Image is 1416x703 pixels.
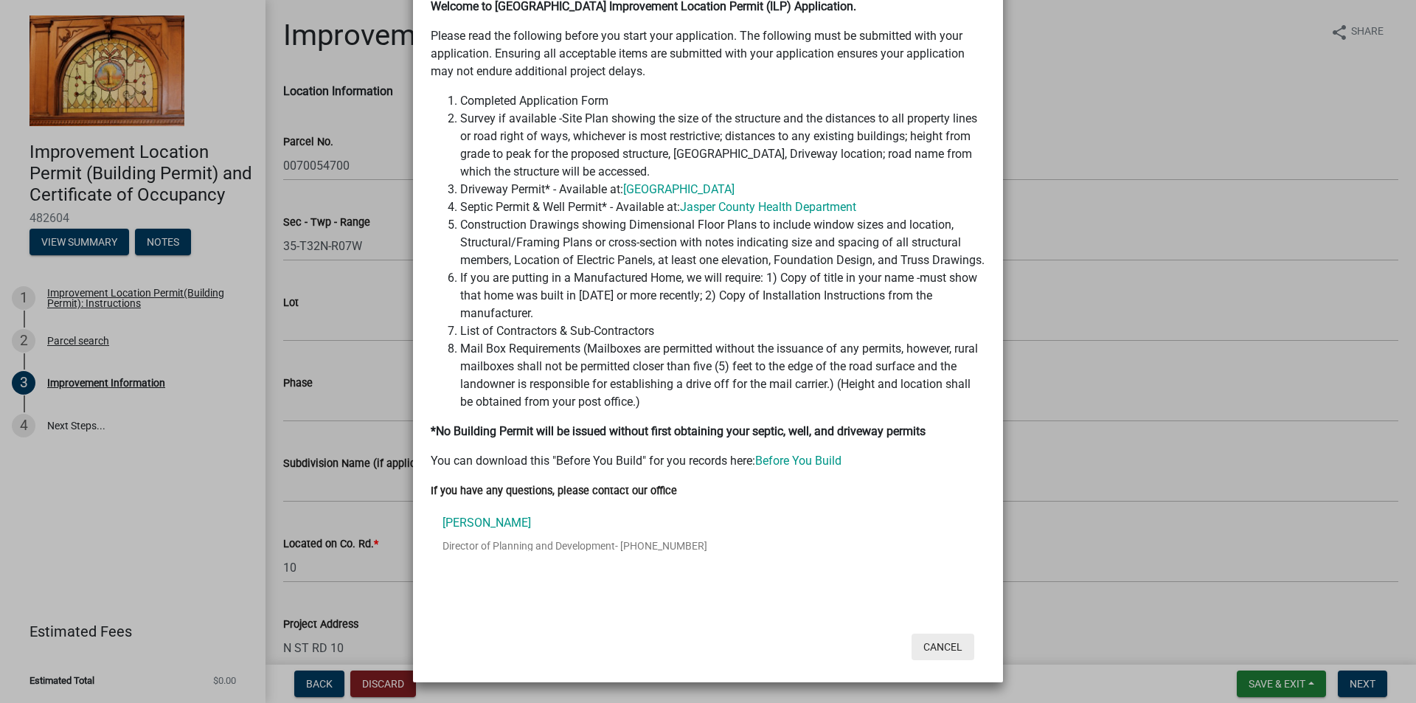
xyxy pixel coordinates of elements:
li: Survey if available -Site Plan showing the size of the structure and the distances to all propert... [460,110,985,181]
p: You can download this "Before You Build" for you records here: [431,452,985,470]
a: [PERSON_NAME]Director of Planning and Development- [PHONE_NUMBER] [431,505,985,575]
button: Cancel [912,634,974,660]
p: [PERSON_NAME] [442,517,707,529]
li: Construction Drawings showing Dimensional Floor Plans to include window sizes and location, Struc... [460,216,985,269]
li: Mail Box Requirements (Mailboxes are permitted without the issuance of any permits, however, rura... [460,340,985,411]
li: Driveway Permit* - Available at: [460,181,985,198]
a: [GEOGRAPHIC_DATA] [623,182,735,196]
li: If you are putting in a Manufactured Home, we will require: 1) Copy of title in your name -must s... [460,269,985,322]
span: - [PHONE_NUMBER] [615,540,707,552]
p: Please read the following before you start your application. The following must be submitted with... [431,27,985,80]
a: Jasper County Health Department [680,200,856,214]
a: Before You Build [755,454,841,468]
p: Director of Planning and Development [442,541,731,551]
strong: *No Building Permit will be issued without first obtaining your septic, well, and driveway permits [431,424,926,438]
li: List of Contractors & Sub-Contractors [460,322,985,340]
li: Completed Application Form [460,92,985,110]
li: Septic Permit & Well Permit* - Available at: [460,198,985,216]
label: If you have any questions, please contact our office [431,486,677,496]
